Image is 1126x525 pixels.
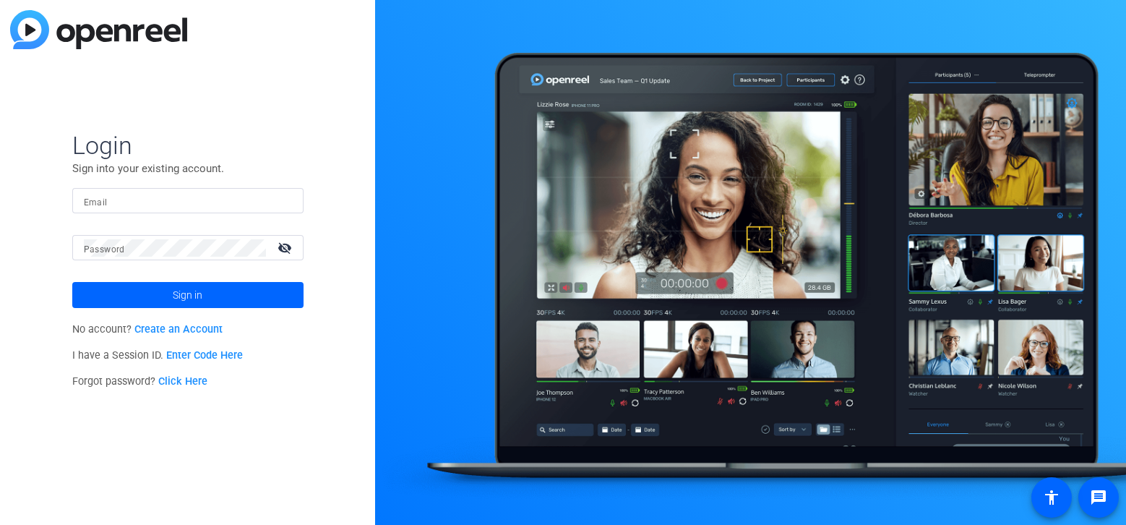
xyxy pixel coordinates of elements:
span: I have a Session ID. [72,349,244,362]
a: Enter Code Here [166,349,243,362]
a: Click Here [158,375,207,388]
mat-icon: accessibility [1043,489,1060,506]
img: blue-gradient.svg [10,10,187,49]
span: No account? [72,323,223,336]
mat-label: Email [84,197,108,208]
mat-icon: message [1090,489,1107,506]
p: Sign into your existing account. [72,161,304,176]
mat-label: Password [84,244,125,255]
mat-icon: visibility_off [269,237,304,258]
span: Forgot password? [72,375,208,388]
a: Create an Account [134,323,223,336]
input: Enter Email Address [84,192,292,210]
span: Sign in [173,277,202,313]
button: Sign in [72,282,304,308]
span: Login [72,130,304,161]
